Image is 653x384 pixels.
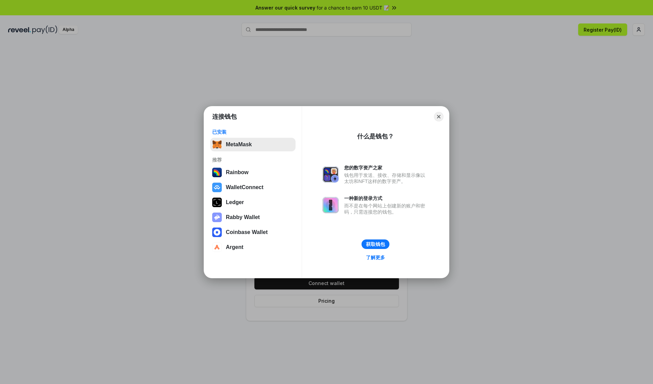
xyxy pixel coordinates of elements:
[210,196,296,209] button: Ledger
[210,138,296,151] button: MetaMask
[210,181,296,194] button: WalletConnect
[210,166,296,179] button: Rainbow
[210,226,296,239] button: Coinbase Wallet
[212,243,222,252] img: svg+xml,%3Csvg%20width%3D%2228%22%20height%3D%2228%22%20viewBox%3D%220%200%2028%2028%22%20fill%3D...
[212,198,222,207] img: svg+xml,%3Csvg%20xmlns%3D%22http%3A%2F%2Fwww.w3.org%2F2000%2Fsvg%22%20width%3D%2228%22%20height%3...
[226,229,268,235] div: Coinbase Wallet
[226,169,249,176] div: Rainbow
[212,183,222,192] img: svg+xml,%3Csvg%20width%3D%2228%22%20height%3D%2228%22%20viewBox%3D%220%200%2028%2028%22%20fill%3D...
[212,168,222,177] img: svg+xml,%3Csvg%20width%3D%22120%22%20height%3D%22120%22%20viewBox%3D%220%200%20120%20120%22%20fil...
[226,214,260,220] div: Rabby Wallet
[344,172,429,184] div: 钱包用于发送、接收、存储和显示像以太坊和NFT这样的数字资产。
[226,141,252,148] div: MetaMask
[212,213,222,222] img: svg+xml,%3Csvg%20xmlns%3D%22http%3A%2F%2Fwww.w3.org%2F2000%2Fsvg%22%20fill%3D%22none%22%20viewBox...
[322,197,339,213] img: svg+xml,%3Csvg%20xmlns%3D%22http%3A%2F%2Fwww.w3.org%2F2000%2Fsvg%22%20fill%3D%22none%22%20viewBox...
[344,203,429,215] div: 而不是在每个网站上创建新的账户和密码，只需连接您的钱包。
[212,129,294,135] div: 已安装
[212,140,222,149] img: svg+xml,%3Csvg%20fill%3D%22none%22%20height%3D%2233%22%20viewBox%3D%220%200%2035%2033%22%20width%...
[212,228,222,237] img: svg+xml,%3Csvg%20width%3D%2228%22%20height%3D%2228%22%20viewBox%3D%220%200%2028%2028%22%20fill%3D...
[322,166,339,183] img: svg+xml,%3Csvg%20xmlns%3D%22http%3A%2F%2Fwww.w3.org%2F2000%2Fsvg%22%20fill%3D%22none%22%20viewBox...
[344,165,429,171] div: 您的数字资产之家
[366,254,385,261] div: 了解更多
[226,244,244,250] div: Argent
[210,211,296,224] button: Rabby Wallet
[357,132,394,140] div: 什么是钱包？
[212,157,294,163] div: 推荐
[362,239,389,249] button: 获取钱包
[226,199,244,205] div: Ledger
[212,113,237,121] h1: 连接钱包
[366,241,385,247] div: 获取钱包
[210,240,296,254] button: Argent
[362,253,389,262] a: 了解更多
[434,112,443,121] button: Close
[226,184,264,190] div: WalletConnect
[344,195,429,201] div: 一种新的登录方式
